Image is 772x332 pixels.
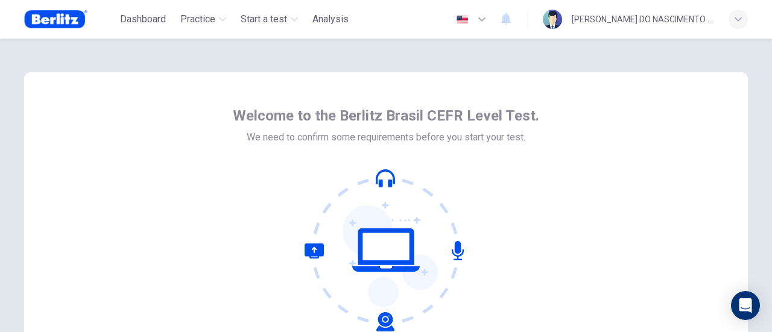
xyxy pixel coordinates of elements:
[308,8,353,30] button: Analysis
[233,106,539,125] span: Welcome to the Berlitz Brasil CEFR Level Test.
[120,12,166,27] span: Dashboard
[241,12,287,27] span: Start a test
[176,8,231,30] button: Practice
[455,15,470,24] img: en
[236,8,303,30] button: Start a test
[543,10,562,29] img: Profile picture
[312,12,349,27] span: Analysis
[731,291,760,320] div: Open Intercom Messenger
[115,8,171,30] button: Dashboard
[247,130,525,145] span: We need to confirm some requirements before you start your test.
[24,7,87,31] img: Berlitz Brasil logo
[24,7,115,31] a: Berlitz Brasil logo
[180,12,215,27] span: Practice
[308,8,353,30] div: You need a license to access this content
[572,12,714,27] div: [PERSON_NAME] DO NASCIMENTO GA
